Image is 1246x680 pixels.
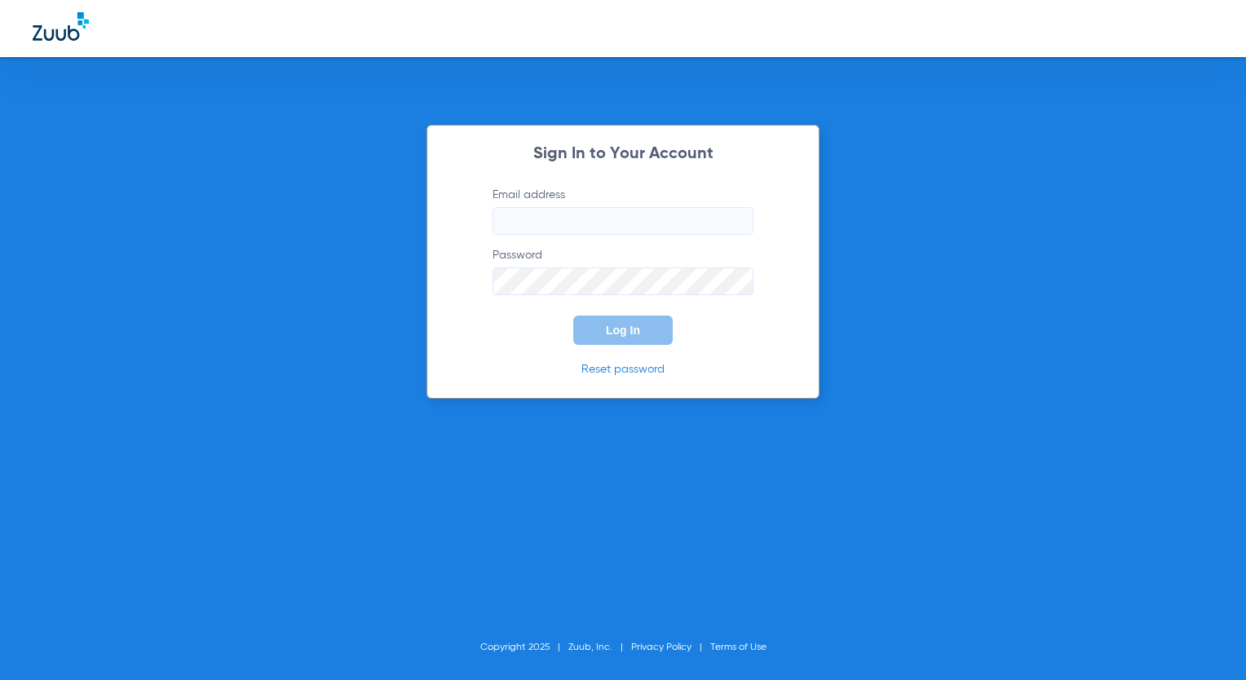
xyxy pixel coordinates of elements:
[493,207,753,235] input: Email address
[480,639,568,656] li: Copyright 2025
[568,639,631,656] li: Zuub, Inc.
[468,146,778,162] h2: Sign In to Your Account
[493,267,753,295] input: Password
[33,12,89,41] img: Zuub Logo
[493,247,753,295] label: Password
[493,187,753,235] label: Email address
[581,364,665,375] a: Reset password
[631,642,691,652] a: Privacy Policy
[573,316,673,345] button: Log In
[606,324,640,337] span: Log In
[710,642,767,652] a: Terms of Use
